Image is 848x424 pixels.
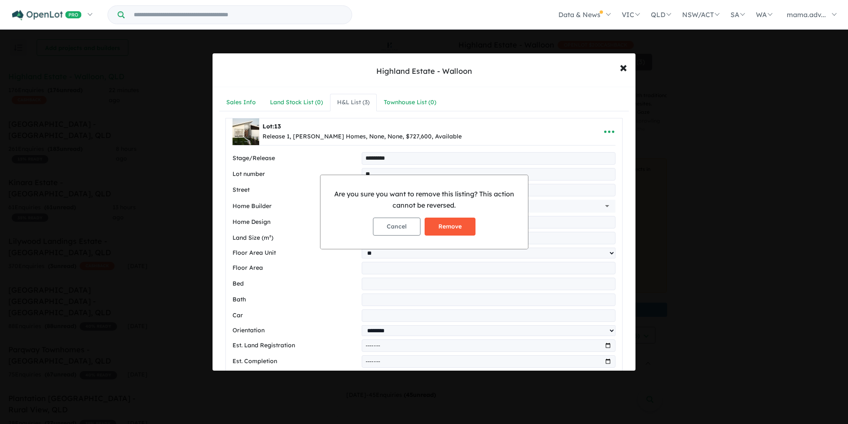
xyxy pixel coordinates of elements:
input: Try estate name, suburb, builder or developer [126,6,350,24]
img: Openlot PRO Logo White [12,10,82,20]
button: Cancel [373,218,420,236]
button: Remove [425,218,475,236]
span: mama.adv... [787,10,826,19]
p: Are you sure you want to remove this listing? This action cannot be reversed. [327,188,521,211]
